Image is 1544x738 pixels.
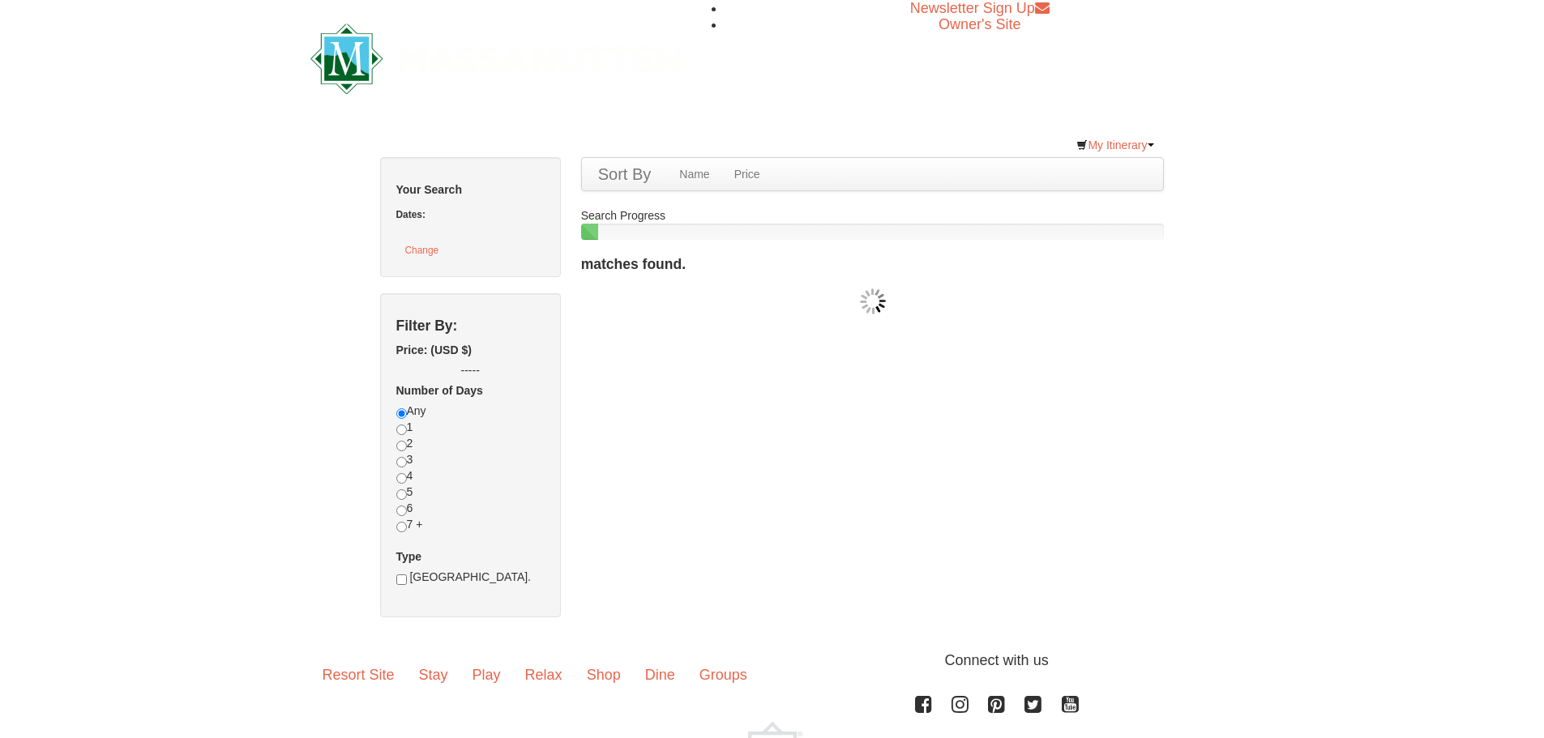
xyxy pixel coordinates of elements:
[396,384,483,397] strong: Number of Days
[473,364,480,377] span: --
[575,650,633,700] a: Shop
[310,37,682,75] a: Massanutten Resort
[407,650,460,700] a: Stay
[687,650,759,700] a: Groups
[581,207,1165,240] div: Search Progress
[396,403,545,548] div: Any 1 2 3 4 5 6 7 +
[461,364,468,377] span: --
[460,650,513,700] a: Play
[582,158,668,190] a: Sort By
[396,362,545,378] label: -
[396,240,448,261] button: Change
[1066,133,1164,157] a: My Itinerary
[310,650,407,700] a: Resort Site
[310,23,682,94] img: Massanutten Resort Logo
[310,650,1234,672] p: Connect with us
[722,158,772,190] a: Price
[409,570,531,583] span: [GEOGRAPHIC_DATA].
[513,650,575,700] a: Relax
[581,256,1165,272] h4: matches found.
[939,16,1020,32] a: Owner's Site
[633,650,687,700] a: Dine
[396,209,426,220] strong: Dates:
[396,318,545,334] h4: Filter By:
[396,550,422,563] strong: Type
[396,181,545,198] h5: Your Search
[396,343,472,356] strong: Price: (USD $)
[860,288,886,314] img: wait gif
[667,158,721,190] a: Name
